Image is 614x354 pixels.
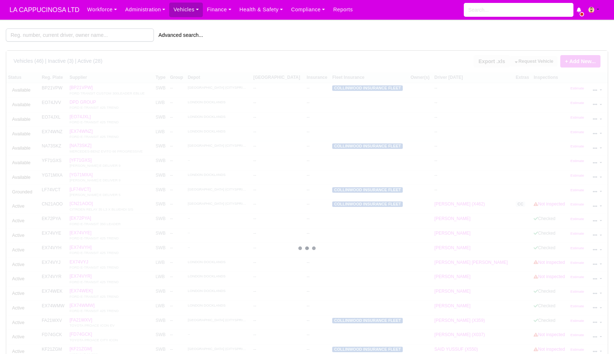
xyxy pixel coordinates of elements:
[287,3,329,17] a: Compliance
[154,29,208,41] button: Advanced search...
[329,3,357,17] a: Reports
[83,3,121,17] a: Workforce
[169,3,203,17] a: Vehicles
[203,3,235,17] a: Finance
[121,3,169,17] a: Administration
[6,28,154,42] input: Reg. number, current driver, owner name...
[235,3,287,17] a: Health & Safety
[6,3,83,17] a: LA CAPPUCINOSA LTD
[464,3,573,17] input: Search...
